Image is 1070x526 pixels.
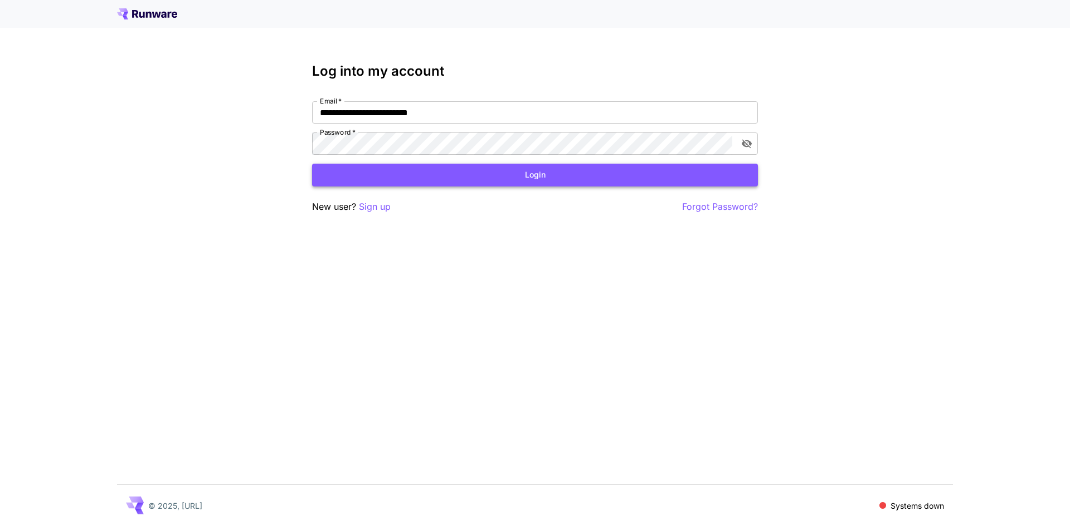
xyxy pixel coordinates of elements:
p: New user? [312,200,391,214]
label: Email [320,96,342,106]
h3: Log into my account [312,63,758,79]
button: Forgot Password? [682,200,758,214]
button: toggle password visibility [737,134,757,154]
p: Systems down [891,500,944,512]
button: Sign up [359,200,391,214]
p: © 2025, [URL] [148,500,202,512]
label: Password [320,127,356,137]
button: Login [312,164,758,186]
